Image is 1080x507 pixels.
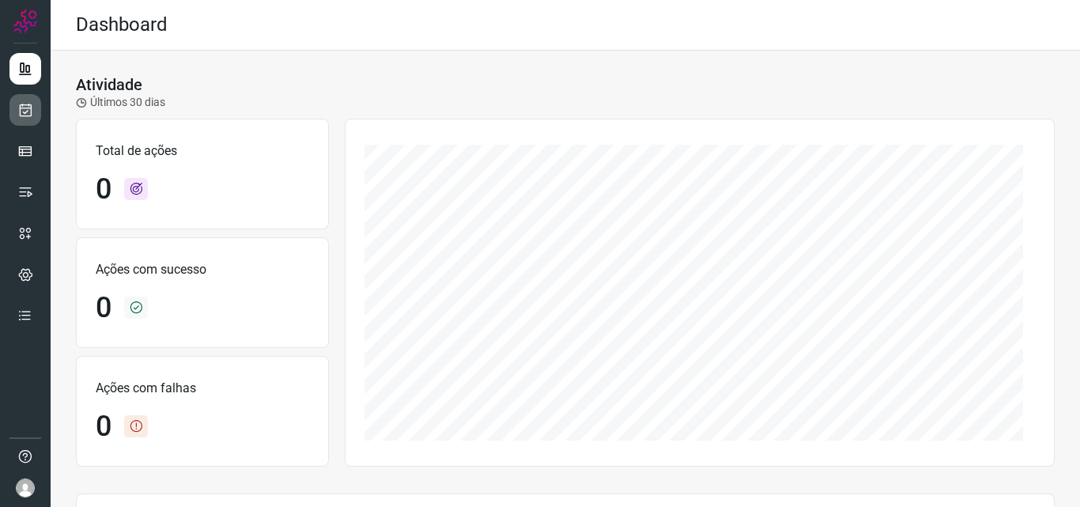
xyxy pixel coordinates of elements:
p: Ações com sucesso [96,260,309,279]
h1: 0 [96,410,111,444]
h1: 0 [96,172,111,206]
h3: Atividade [76,75,142,94]
h2: Dashboard [76,13,168,36]
h1: 0 [96,291,111,325]
img: avatar-user-boy.jpg [16,479,35,498]
p: Ações com falhas [96,379,309,398]
p: Últimos 30 dias [76,94,165,111]
p: Total de ações [96,142,309,161]
img: Logo [13,9,37,33]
